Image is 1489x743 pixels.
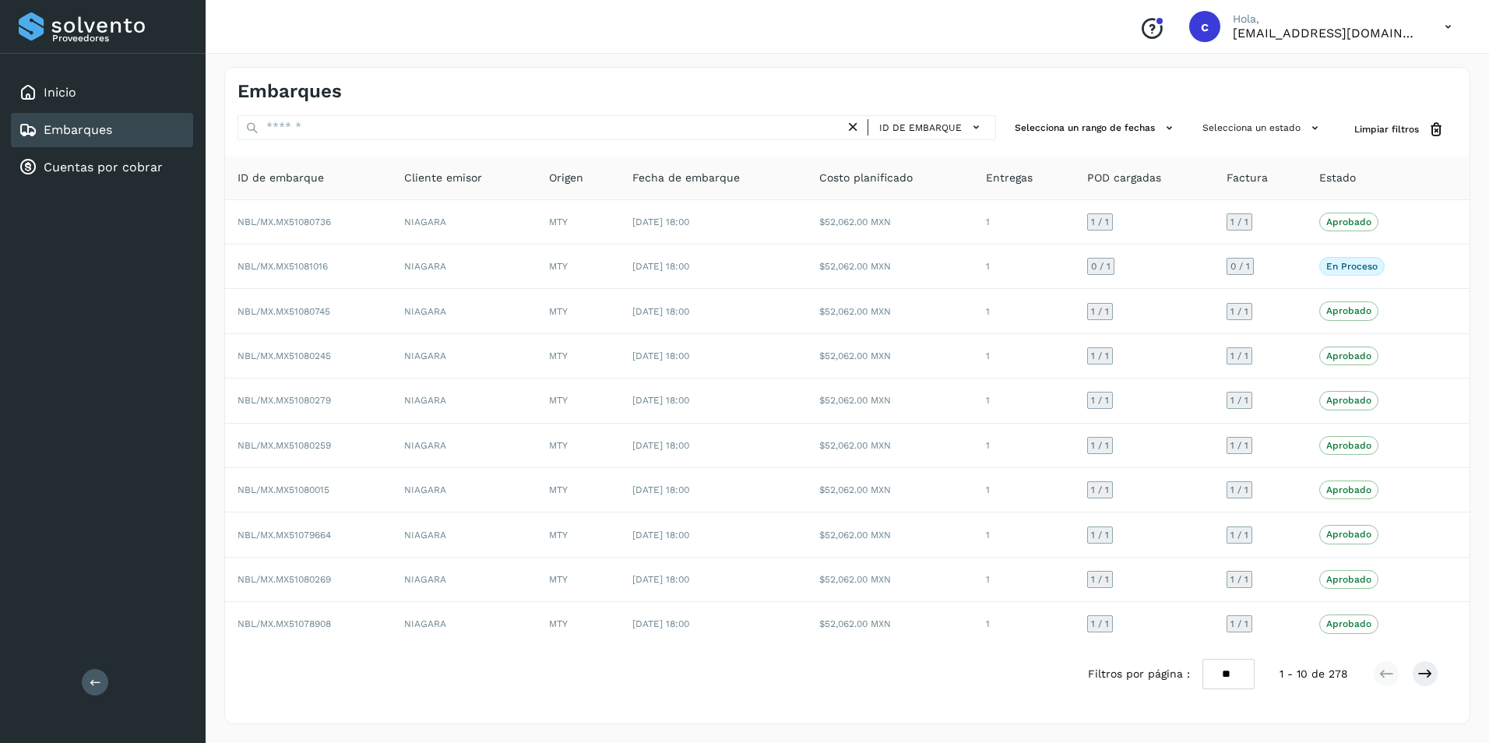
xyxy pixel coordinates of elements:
p: Aprobado [1326,484,1371,495]
td: MTY [537,558,620,602]
p: Aprobado [1326,350,1371,361]
span: Entregas [986,170,1033,186]
span: 0 / 1 [1091,262,1111,271]
span: [DATE] 18:00 [632,217,689,227]
span: 1 / 1 [1230,351,1248,361]
span: 1 / 1 [1230,396,1248,405]
span: NBL/MX.MX51080245 [238,350,331,361]
p: Hola, [1233,12,1420,26]
p: En proceso [1326,261,1378,272]
td: $52,062.00 MXN [807,289,973,333]
span: [DATE] 18:00 [632,350,689,361]
span: [DATE] 18:00 [632,261,689,272]
span: NBL/MX.MX51080269 [238,574,331,585]
td: MTY [537,334,620,379]
td: $52,062.00 MXN [807,558,973,602]
span: NBL/MX.MX51078908 [238,618,331,629]
td: MTY [537,602,620,646]
span: Fecha de embarque [632,170,740,186]
p: Proveedores [52,33,187,44]
span: 1 / 1 [1230,307,1248,316]
span: NBL/MX.MX51081016 [238,261,328,272]
td: 1 [973,424,1075,468]
span: NBL/MX.MX51080279 [238,395,331,406]
p: Aprobado [1326,395,1371,406]
td: MTY [537,289,620,333]
span: Filtros por página : [1088,666,1190,682]
td: NIAGARA [392,200,537,245]
p: Aprobado [1326,305,1371,316]
span: NBL/MX.MX51080736 [238,217,331,227]
span: NBL/MX.MX51080259 [238,440,331,451]
span: 1 / 1 [1091,351,1109,361]
span: NBL/MX.MX51080745 [238,306,330,317]
td: NIAGARA [392,602,537,646]
h4: Embarques [238,80,342,103]
span: ID de embarque [238,170,324,186]
span: 1 / 1 [1091,530,1109,540]
span: NBL/MX.MX51080015 [238,484,329,495]
span: 1 / 1 [1230,217,1248,227]
p: Aprobado [1326,217,1371,227]
td: $52,062.00 MXN [807,379,973,423]
td: MTY [537,424,620,468]
td: $52,062.00 MXN [807,334,973,379]
span: 0 / 1 [1230,262,1250,271]
div: Inicio [11,76,193,110]
p: Aprobado [1326,529,1371,540]
button: Selecciona un rango de fechas [1009,115,1184,141]
span: 1 / 1 [1091,217,1109,227]
td: $52,062.00 MXN [807,424,973,468]
span: 1 / 1 [1091,441,1109,450]
div: Cuentas por cobrar [11,150,193,185]
td: 1 [973,468,1075,512]
td: 1 [973,289,1075,333]
span: Factura [1227,170,1268,186]
span: POD cargadas [1087,170,1161,186]
span: ID de embarque [879,121,962,135]
td: MTY [537,468,620,512]
span: [DATE] 18:00 [632,440,689,451]
button: ID de embarque [875,116,989,139]
span: 1 / 1 [1091,396,1109,405]
span: 1 / 1 [1230,485,1248,495]
span: Estado [1319,170,1356,186]
td: NIAGARA [392,245,537,289]
span: [DATE] 18:00 [632,484,689,495]
td: $52,062.00 MXN [807,200,973,245]
td: NIAGARA [392,558,537,602]
a: Embarques [44,122,112,137]
span: 1 / 1 [1230,441,1248,450]
div: Embarques [11,113,193,147]
td: NIAGARA [392,512,537,557]
span: 1 - 10 de 278 [1280,666,1348,682]
a: Cuentas por cobrar [44,160,163,174]
td: MTY [537,200,620,245]
span: [DATE] 18:00 [632,306,689,317]
span: 1 / 1 [1230,619,1248,629]
td: MTY [537,379,620,423]
span: 1 / 1 [1091,619,1109,629]
td: $52,062.00 MXN [807,468,973,512]
p: Aprobado [1326,574,1371,585]
span: Costo planificado [819,170,913,186]
span: [DATE] 18:00 [632,530,689,541]
td: $52,062.00 MXN [807,245,973,289]
td: MTY [537,512,620,557]
span: [DATE] 18:00 [632,618,689,629]
a: Inicio [44,85,76,100]
span: Origen [549,170,583,186]
td: $52,062.00 MXN [807,602,973,646]
td: NIAGARA [392,424,537,468]
button: Limpiar filtros [1342,115,1457,144]
span: Cliente emisor [404,170,482,186]
button: Selecciona un estado [1196,115,1329,141]
span: 1 / 1 [1230,575,1248,584]
td: 1 [973,245,1075,289]
span: NBL/MX.MX51079664 [238,530,331,541]
td: 1 [973,200,1075,245]
td: 1 [973,602,1075,646]
p: cuentasxcobrar@readysolutions.com.mx [1233,26,1420,40]
td: MTY [537,245,620,289]
td: NIAGARA [392,379,537,423]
